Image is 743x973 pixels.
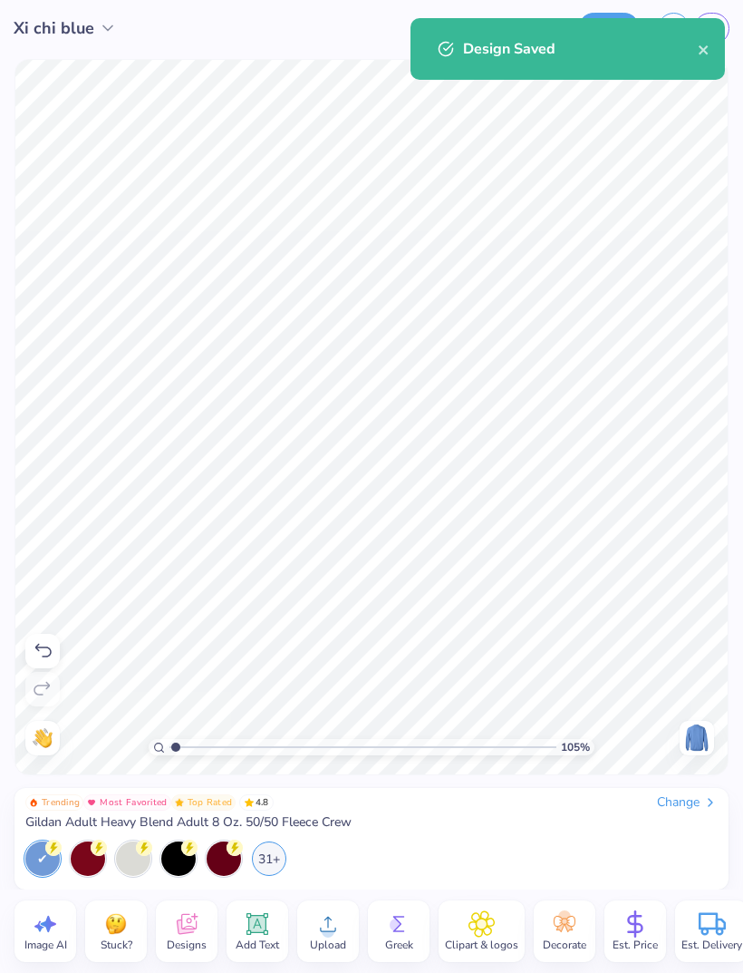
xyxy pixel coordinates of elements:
span: Top Rated [188,798,233,807]
button: Badge Button [83,794,170,811]
button: Badge Button [171,794,236,811]
span: Image AI [24,938,67,952]
span: Clipart & logos [445,938,518,952]
img: Most Favorited sort [87,798,96,807]
span: 105 % [561,739,590,755]
span: Est. Delivery [681,938,742,952]
span: Greek [385,938,413,952]
span: Est. Price [613,938,658,952]
span: Add Text [236,938,279,952]
span: Decorate [543,938,586,952]
span: Most Favorited [100,798,167,807]
div: Design Saved [463,38,698,60]
button: Save [578,13,640,44]
img: Top Rated sort [175,798,184,807]
span: Xi chi blue [14,16,94,41]
img: Stuck? [102,910,130,938]
span: Stuck? [101,938,132,952]
div: Change [657,794,718,811]
img: Back [682,724,711,753]
span: Trending [42,798,80,807]
span: Upload [310,938,346,952]
img: Trending sort [29,798,38,807]
span: Designs [167,938,207,952]
a: SP [694,13,729,44]
div: 31+ [252,842,286,876]
button: close [698,38,710,60]
span: 4.8 [239,794,274,811]
button: Badge Button [25,794,83,811]
span: Gildan Adult Heavy Blend Adult 8 Oz. 50/50 Fleece Crew [25,814,352,831]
